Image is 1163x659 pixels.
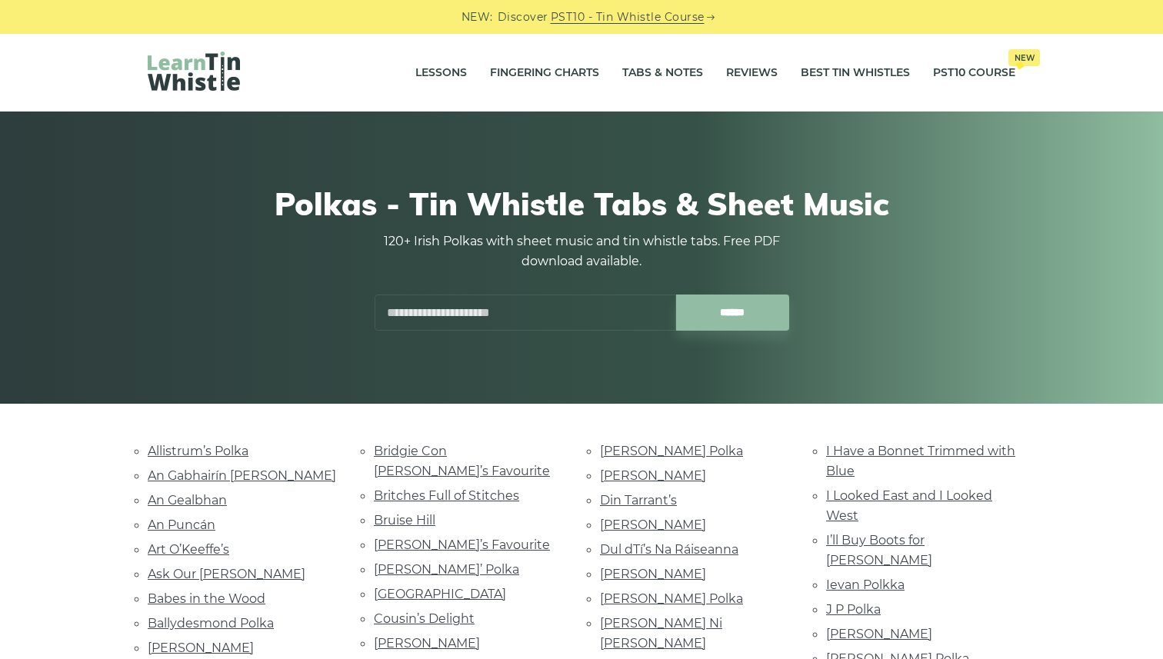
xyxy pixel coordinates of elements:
[600,493,677,508] a: Din Tarrant’s
[600,616,722,651] a: [PERSON_NAME] Ni [PERSON_NAME]
[826,577,905,592] a: Ievan Polkka
[148,493,227,508] a: An Gealbhan
[726,54,778,92] a: Reviews
[1008,49,1040,66] span: New
[826,444,1015,478] a: I Have a Bonnet Trimmed with Blue
[490,54,599,92] a: Fingering Charts
[826,488,992,523] a: I Looked East and I Looked West
[148,567,305,581] a: Ask Our [PERSON_NAME]
[933,54,1015,92] a: PST10 CourseNew
[374,587,506,601] a: [GEOGRAPHIC_DATA]
[374,636,480,651] a: [PERSON_NAME]
[374,444,550,478] a: Bridgie Con [PERSON_NAME]’s Favourite
[148,518,215,532] a: An Puncán
[374,611,475,626] a: Cousin’s Delight
[600,542,738,557] a: Dul dTí’s Na Ráiseanna
[148,185,1015,222] h1: Polkas - Tin Whistle Tabs & Sheet Music
[148,52,240,91] img: LearnTinWhistle.com
[826,533,932,567] a: I’ll Buy Boots for [PERSON_NAME]
[600,444,743,458] a: [PERSON_NAME] Polka
[600,518,706,532] a: [PERSON_NAME]
[622,54,703,92] a: Tabs & Notes
[148,641,254,655] a: [PERSON_NAME]
[148,468,336,483] a: An Gabhairín [PERSON_NAME]
[826,602,881,617] a: J P Polka
[374,513,435,528] a: Bruise Hill
[148,542,229,557] a: Art O’Keeffe’s
[374,562,519,577] a: [PERSON_NAME]’ Polka
[148,591,265,606] a: Babes in the Wood
[826,627,932,641] a: [PERSON_NAME]
[600,468,706,483] a: [PERSON_NAME]
[374,538,550,552] a: [PERSON_NAME]’s Favourite
[801,54,910,92] a: Best Tin Whistles
[374,231,789,271] p: 120+ Irish Polkas with sheet music and tin whistle tabs. Free PDF download available.
[600,591,743,606] a: [PERSON_NAME] Polka
[415,54,467,92] a: Lessons
[374,488,519,503] a: Britches Full of Stitches
[148,616,274,631] a: Ballydesmond Polka
[148,444,248,458] a: Allistrum’s Polka
[600,567,706,581] a: [PERSON_NAME]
